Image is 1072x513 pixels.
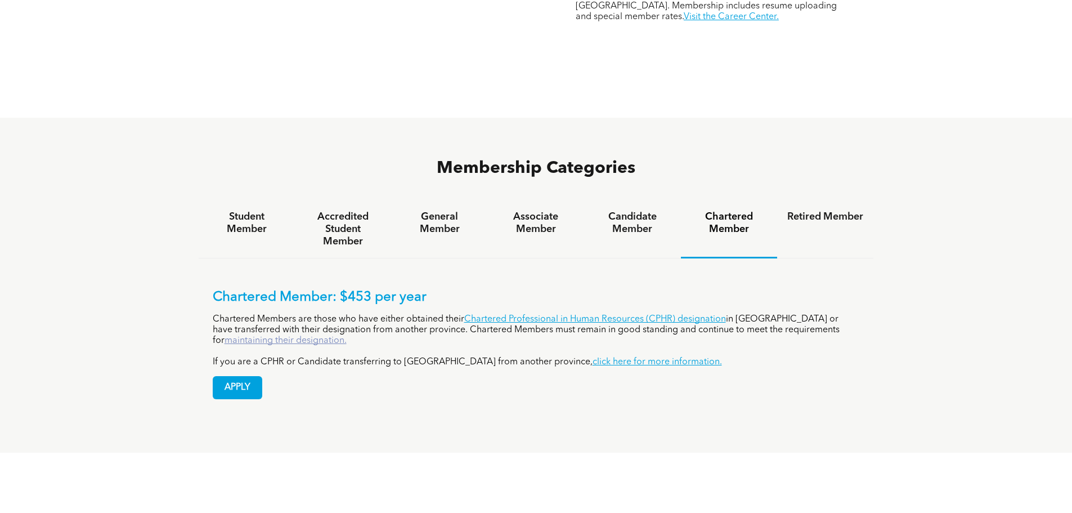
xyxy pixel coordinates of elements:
[593,358,722,367] a: click here for more information.
[691,211,767,235] h4: Chartered Member
[213,289,860,306] p: Chartered Member: $453 per year
[684,12,779,21] a: Visit the Career Center.
[498,211,574,235] h4: Associate Member
[209,211,285,235] h4: Student Member
[213,357,860,368] p: If you are a CPHR or Candidate transferring to [GEOGRAPHIC_DATA] from another province,
[213,314,860,346] p: Chartered Members are those who have either obtained their in [GEOGRAPHIC_DATA] or have transferr...
[225,336,347,345] a: maintaining their designation.
[213,376,262,399] a: APPLY
[305,211,381,248] h4: Accredited Student Member
[464,315,726,324] a: Chartered Professional in Human Resources (CPHR) designation
[594,211,670,235] h4: Candidate Member
[787,211,863,223] h4: Retired Member
[437,160,635,177] span: Membership Categories
[213,377,262,399] span: APPLY
[401,211,477,235] h4: General Member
